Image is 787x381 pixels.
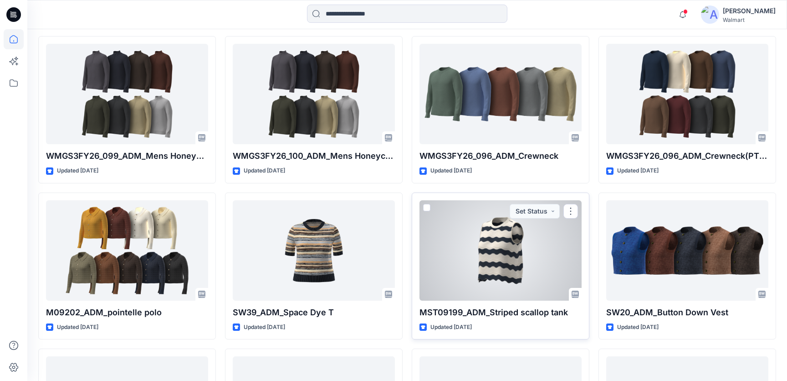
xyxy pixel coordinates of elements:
p: SW39_ADM_Space Dye T [233,306,395,319]
p: Updated [DATE] [244,323,285,332]
div: Walmart [723,16,776,23]
a: MST09199_ADM_Striped scallop tank [419,200,582,301]
p: SW20_ADM_Button Down Vest [606,306,768,319]
a: WMGS3FY26_100_ADM_Mens Honeycomb Quarter Zip [233,44,395,144]
p: Updated [DATE] [57,323,98,332]
p: Updated [DATE] [617,323,659,332]
p: Updated [DATE] [430,323,472,332]
p: Updated [DATE] [244,166,285,176]
a: WMGS3FY26_099_ADM_Mens Honeycomb Quarter Zip [46,44,208,144]
p: Updated [DATE] [617,166,659,176]
a: WMGS3FY26_096_ADM_Crewneck(PT 2) [606,44,768,144]
a: SW20_ADM_Button Down Vest [606,200,768,301]
a: WMGS3FY26_096_ADM_Crewneck [419,44,582,144]
img: avatar [701,5,719,24]
p: Updated [DATE] [57,166,98,176]
div: [PERSON_NAME] [723,5,776,16]
p: WMGS3FY26_100_ADM_Mens Honeycomb Quarter Zip [233,150,395,162]
p: MST09199_ADM_Striped scallop tank [419,306,582,319]
p: M09202_ADM_pointelle polo [46,306,208,319]
a: SW39_ADM_Space Dye T [233,200,395,301]
p: Updated [DATE] [430,166,472,176]
a: M09202_ADM_pointelle polo [46,200,208,301]
p: WMGS3FY26_096_ADM_Crewneck [419,150,582,162]
p: WMGS3FY26_096_ADM_Crewneck(PT 2) [606,150,768,162]
p: WMGS3FY26_099_ADM_Mens Honeycomb Quarter Zip [46,150,208,162]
